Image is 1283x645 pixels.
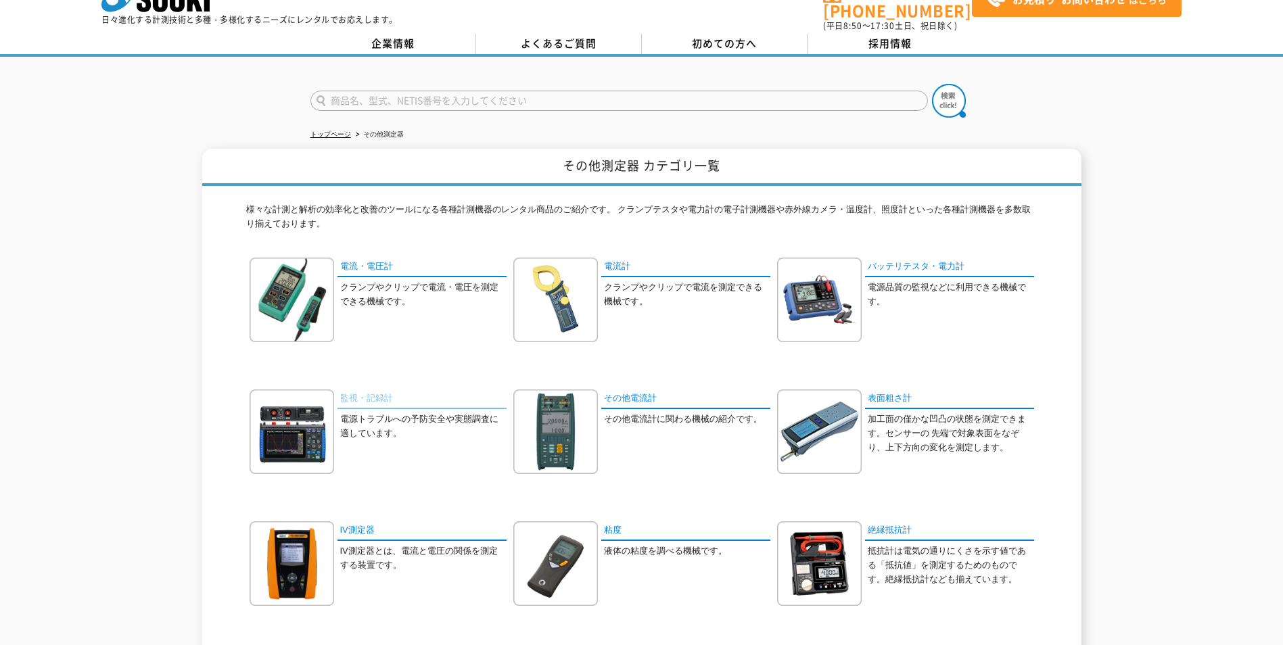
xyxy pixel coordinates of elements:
[868,281,1034,309] p: 電源品質の監視などに利用できる機械です。
[337,521,507,541] a: IV測定器
[601,389,770,409] a: その他電流計
[843,20,862,32] span: 8:50
[250,521,334,606] img: IV測定器
[310,130,351,138] a: トップページ
[202,149,1081,186] h1: その他測定器 カテゴリ一覧
[604,281,770,309] p: クランプやクリップで電流を測定できる機械です。
[353,128,404,142] li: その他測定器
[101,16,398,24] p: 日々進化する計測技術と多種・多様化するニーズにレンタルでお応えします。
[777,389,862,474] img: 表面粗さ計
[777,258,862,342] img: バッテリテスタ・電力計
[601,258,770,277] a: 電流計
[476,34,642,54] a: よくあるご質問
[808,34,973,54] a: 採用情報
[310,91,928,111] input: 商品名、型式、NETIS番号を入力してください
[692,36,757,51] span: 初めての方へ
[604,412,770,427] p: その他電流計に関わる機械の紹介です。
[513,389,598,474] img: その他電流計
[865,389,1034,409] a: 表面粗さ計
[310,34,476,54] a: 企業情報
[604,544,770,558] p: 液体の粘度を調べる機械です。
[337,258,507,277] a: 電流・電圧計
[601,521,770,541] a: 粘度
[865,258,1034,277] a: バッテリテスタ・電力計
[246,203,1037,238] p: 様々な計測と解析の効率化と改善のツールになる各種計測機器のレンタル商品のご紹介です。 クランプテスタや電力計の電子計測機器や赤外線カメラ・温度計、照度計といった各種計測機器を多数取り揃えております。
[340,412,507,441] p: 電源トラブルへの予防安全や実態調査に適しています。
[340,544,507,573] p: IV測定器とは、電流と電圧の関係を測定する装置です。
[865,521,1034,541] a: 絶縁抵抗計
[513,258,598,342] img: 電流計
[868,544,1034,586] p: 抵抗計は電気の通りにくさを示す値である「抵抗値」を測定するためのものです。絶縁抵抗計なども揃えています。
[870,20,895,32] span: 17:30
[823,20,957,32] span: (平日 ～ 土日、祝日除く)
[340,281,507,309] p: クランプやクリップで電流・電圧を測定できる機械です。
[337,389,507,409] a: 監視・記録計
[642,34,808,54] a: 初めての方へ
[513,521,598,606] img: 粘度
[250,389,334,474] img: 監視・記録計
[777,521,862,606] img: 絶縁抵抗計
[868,412,1034,454] p: 加工面の僅かな凹凸の状態を測定できます。センサーの 先端で対象表面をなぞり、上下方向の変化を測定します。
[250,258,334,342] img: 電流・電圧計
[932,84,966,118] img: btn_search.png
